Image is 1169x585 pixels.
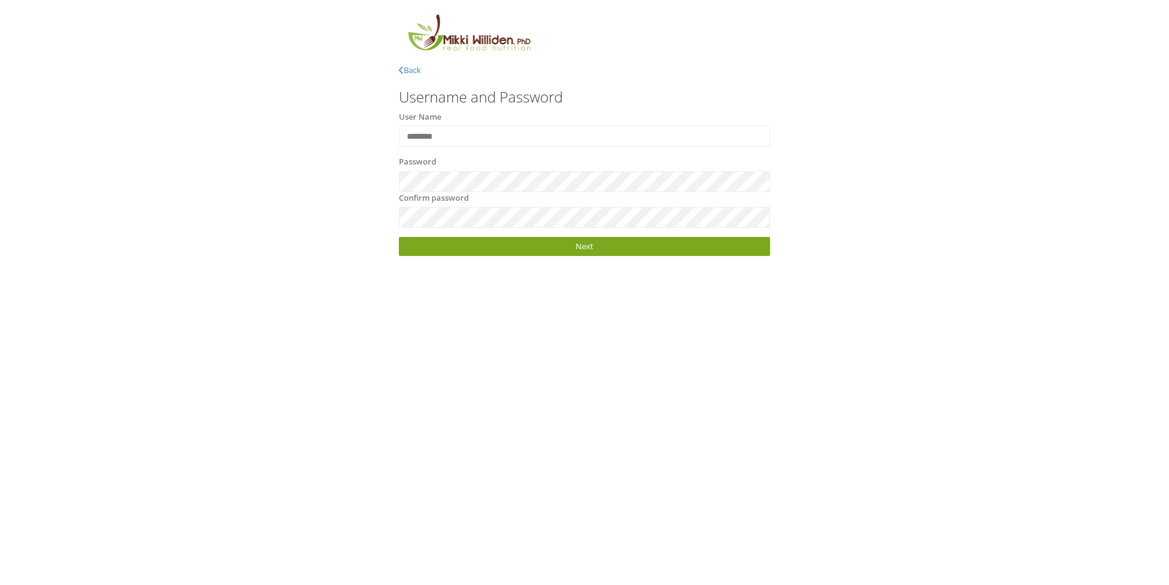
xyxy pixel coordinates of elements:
a: Next [399,237,770,256]
a: Back [399,64,421,76]
label: Password [399,156,436,168]
img: MikkiLogoMain.png [399,12,539,58]
label: User Name [399,111,441,123]
label: Confirm password [399,192,469,204]
h3: Username and Password [399,89,770,105]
